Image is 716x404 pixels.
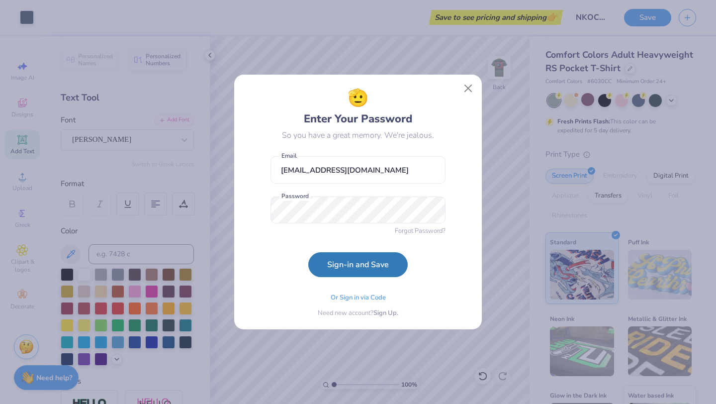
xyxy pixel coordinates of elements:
[395,226,446,236] span: Forgot Password?
[459,79,478,98] button: Close
[308,252,408,277] button: Sign-in and Save
[304,86,412,127] div: Enter Your Password
[348,86,368,111] span: 🫡
[373,308,398,318] span: Sign Up.
[318,308,398,318] div: Need new account?
[282,129,434,141] div: So you have a great memory. We're jealous.
[331,293,386,303] span: Or Sign in via Code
